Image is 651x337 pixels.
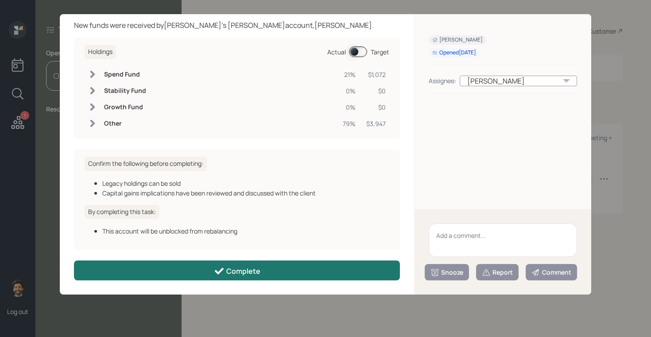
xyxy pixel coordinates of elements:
[366,70,386,79] div: $1,072
[430,268,463,277] div: Snooze
[104,103,146,111] h6: Growth Fund
[371,47,389,57] div: Target
[526,264,577,280] button: Comment
[85,45,116,59] h6: Holdings
[85,205,159,219] h6: By completing this task:
[104,71,146,78] h6: Spend Fund
[214,266,260,276] div: Complete
[104,120,146,127] h6: Other
[104,87,146,95] h6: Stability Fund
[432,49,476,57] div: Opened [DATE]
[343,70,356,79] div: 21%
[327,47,346,57] div: Actual
[74,260,400,280] button: Complete
[460,76,577,86] div: [PERSON_NAME]
[366,103,386,112] div: $0
[366,119,386,128] div: $3,947
[102,188,389,198] div: Capital gains implications have been reviewed and discussed with the client
[425,264,469,280] button: Snooze
[482,268,513,277] div: Report
[429,76,456,85] div: Assignee:
[343,86,356,96] div: 0%
[74,20,400,31] div: New funds were received by [PERSON_NAME] 's [PERSON_NAME] account, [PERSON_NAME] .
[476,264,519,280] button: Report
[102,226,389,236] div: This account will be unblocked from rebalancing
[531,268,571,277] div: Comment
[343,119,356,128] div: 79%
[102,179,389,188] div: Legacy holdings can be sold
[85,157,207,171] h6: Confirm the following before completing:
[432,36,483,44] div: [PERSON_NAME]
[366,86,386,96] div: $0
[343,103,356,112] div: 0%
